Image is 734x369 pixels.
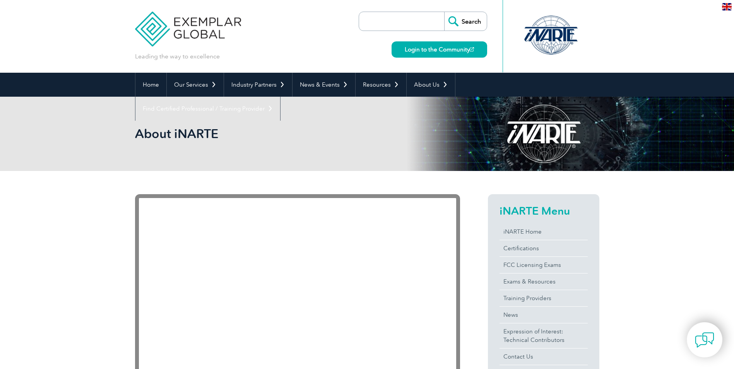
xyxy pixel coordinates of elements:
input: Search [444,12,487,31]
a: About Us [407,73,455,97]
a: iNARTE Home [500,224,588,240]
img: open_square.png [470,47,474,51]
a: Login to the Community [392,41,487,58]
a: News & Events [293,73,355,97]
a: Training Providers [500,290,588,306]
a: Expression of Interest:Technical Contributors [500,323,588,348]
a: News [500,307,588,323]
a: Certifications [500,240,588,256]
a: Contact Us [500,348,588,365]
a: Find Certified Professional / Training Provider [135,97,280,121]
img: en [722,3,732,10]
a: Exams & Resources [500,273,588,290]
a: FCC Licensing Exams [500,257,588,273]
a: Our Services [167,73,224,97]
a: Home [135,73,166,97]
p: Leading the way to excellence [135,52,220,61]
a: Resources [356,73,406,97]
h2: iNARTE Menu [500,205,588,217]
a: Industry Partners [224,73,292,97]
h2: About iNARTE [135,128,460,140]
img: contact-chat.png [695,330,714,350]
